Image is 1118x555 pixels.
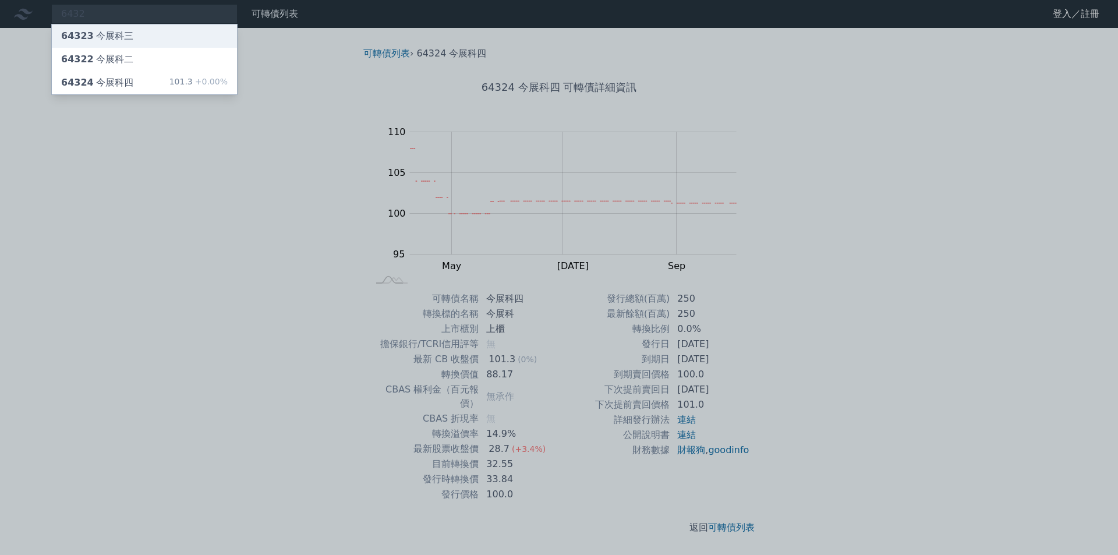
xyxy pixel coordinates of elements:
span: 64324 [61,77,94,88]
div: 聊天小工具 [1060,499,1118,555]
span: 64322 [61,54,94,65]
a: 64324今展科四 101.3+0.00% [52,71,237,94]
div: 今展科四 [61,76,133,90]
div: 101.3 [169,76,228,90]
div: 今展科三 [61,29,133,43]
span: +0.00% [193,77,228,86]
span: 64323 [61,30,94,41]
iframe: Chat Widget [1060,499,1118,555]
a: 64323今展科三 [52,24,237,48]
div: 今展科二 [61,52,133,66]
a: 64322今展科二 [52,48,237,71]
